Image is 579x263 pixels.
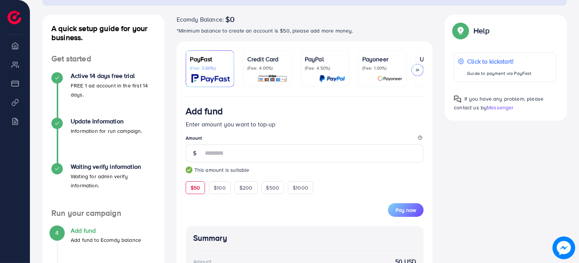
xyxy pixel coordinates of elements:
h4: Summary [193,233,416,243]
h4: Get started [42,54,165,64]
img: Popup guide [454,24,467,37]
p: Waiting for admin verify information. [71,172,155,190]
h3: Add fund [186,106,223,117]
p: FREE 1 ad account in the first 14 days. [71,81,155,99]
h4: Run your campaign [42,209,165,218]
h4: A quick setup guide for your business. [42,24,165,42]
span: Ecomdy Balance: [177,15,224,24]
img: Popup guide [454,95,461,103]
span: $100 [214,184,226,191]
button: Pay now [388,203,424,217]
p: (Fee: 3.60%) [190,65,230,71]
li: Active 14 days free trial [42,72,165,118]
legend: Amount [186,135,424,144]
span: $200 [239,184,253,191]
p: Credit Card [247,54,287,64]
h4: Waiting verify information [71,163,155,170]
p: PayFast [190,54,230,64]
h4: Update Information [71,118,142,125]
h4: Add fund [71,227,141,234]
p: Help [473,26,489,35]
p: (Fee: 4.50%) [305,65,345,71]
span: Pay now [396,206,416,214]
p: (Fee: 4.00%) [247,65,287,71]
li: Update Information [42,118,165,163]
img: card [258,74,287,83]
span: $1000 [293,184,308,191]
p: Information for run campaign. [71,126,142,135]
img: guide [186,167,192,173]
img: image [553,237,575,259]
p: Guide to payment via PayFast [467,69,531,78]
p: Add fund to Ecomdy balance [71,235,141,244]
p: *Minimum balance to create an account is $50, please add more money. [177,26,433,35]
img: card [191,74,230,83]
p: PayPal [305,54,345,64]
p: Payoneer [362,54,402,64]
img: logo [8,11,21,24]
span: Messenger [487,104,514,111]
small: This amount is suitable [186,166,424,174]
p: Enter amount you want to top-up [186,120,424,129]
h4: Active 14 days free trial [71,72,155,79]
span: $50 [191,184,200,191]
span: $0 [225,15,234,24]
span: 4 [55,229,59,237]
p: Click to kickstart! [467,57,531,66]
span: If you have any problem, please contact us by [454,95,543,111]
p: (Fee: 1.00%) [362,65,402,71]
img: card [319,74,345,83]
span: $500 [266,184,279,191]
li: Waiting verify information [42,163,165,209]
img: card [377,74,402,83]
p: USDT [420,54,460,64]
